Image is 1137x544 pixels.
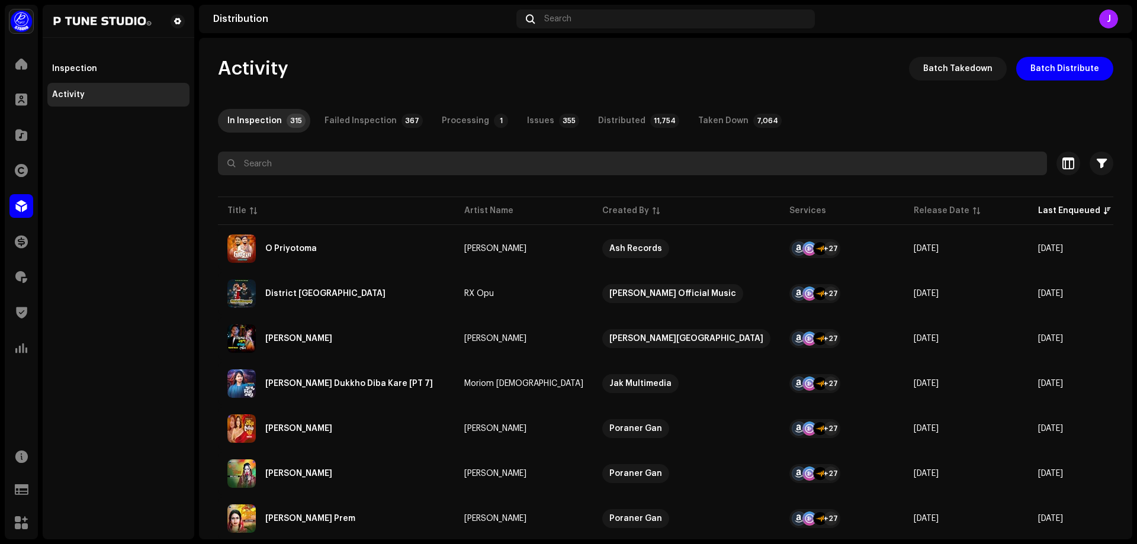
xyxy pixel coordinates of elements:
div: O Priyotoma [265,244,317,253]
re-m-nav-item: Activity [47,83,189,107]
span: Himel Official Music [602,284,770,303]
span: Poraner Gan [602,509,770,528]
div: +27 [824,466,838,481]
div: Distribution [213,14,512,24]
div: Jindha Lash Koira Geli [265,334,332,343]
div: [PERSON_NAME] Official Music [609,284,736,303]
div: Activity [52,90,85,99]
span: Oct 7, 2025 [914,334,939,343]
span: Oct 7, 2025 [1038,289,1063,298]
span: Poraner Gan [602,464,770,483]
span: RX Opu [464,289,583,298]
span: Oct 4, 2025 [1038,379,1063,388]
div: Last Enqueued [1038,205,1100,217]
span: Sheuli Dewan [464,514,583,523]
span: Nov 8, 2023 [914,424,939,433]
span: Poraner Gan [602,419,770,438]
span: Moriom Islam [464,379,583,388]
span: Oct 4, 2025 [1038,424,1063,433]
div: In Inspection [227,109,282,133]
p-badge: 7,064 [753,114,782,128]
div: Title [227,205,246,217]
div: Failed Inspection [325,109,397,133]
div: District Kishoreganj [265,289,386,298]
div: +27 [824,331,838,346]
div: Moriom [DEMOGRAPHIC_DATA] [464,379,583,388]
span: Batch Distribute [1030,57,1099,81]
img: e5b216c1-2a72-4be1-9e4f-03f997b83d3a [227,369,256,398]
div: J [1099,9,1118,28]
div: Poraner Gan [609,509,662,528]
button: Batch Takedown [909,57,1007,81]
div: Taken Down [698,109,749,133]
input: Search [218,152,1047,175]
div: Processing [442,109,489,133]
span: Oct 7, 2025 [914,289,939,298]
img: a1dd4b00-069a-4dd5-89ed-38fbdf7e908f [9,9,33,33]
div: [PERSON_NAME][GEOGRAPHIC_DATA] [609,329,763,348]
img: 2c88bf5c-4a1f-43cf-bdf1-8b3ba2d412f1 [227,459,256,488]
div: +27 [824,511,838,526]
div: Manush Chena Boro Daye [265,424,332,433]
p-badge: 1 [494,114,508,128]
span: Search [544,14,571,24]
span: Oct 4, 2025 [1038,469,1063,478]
p-badge: 355 [559,114,579,128]
p-badge: 315 [287,114,306,128]
img: a7acb1e8-d81c-4df6-a606-e5b00af3f0c5 [227,504,256,533]
div: +27 [824,376,838,391]
div: Shikhaiya Prem [265,514,355,523]
span: Activity [218,57,288,81]
div: Issues [527,109,554,133]
span: Oct 7, 2025 [1038,334,1063,343]
span: Sourav Music Center [602,329,770,348]
re-m-nav-item: Inspection [47,57,189,81]
span: Oct 6, 2023 [914,514,939,523]
div: Jak Multimedia [609,374,672,393]
div: Sarther Ai Duniyay [265,469,332,478]
p-badge: 367 [402,114,423,128]
span: Oct 10, 2025 [914,244,939,253]
div: [PERSON_NAME] [464,514,526,523]
span: Batch Takedown [923,57,993,81]
img: fb8e64b7-a472-44f6-843e-12536b540456 [227,414,256,443]
div: Poraner Gan [609,419,662,438]
div: Ash Records [609,239,662,258]
img: 014156fc-5ea7-42a8-85d9-84b6ed52d0f4 [52,14,152,28]
div: +27 [824,242,838,256]
span: Oct 4, 2025 [1038,514,1063,523]
div: [PERSON_NAME] [464,469,526,478]
div: [PERSON_NAME] [464,334,526,343]
div: +27 [824,421,838,436]
span: Babli Sorkar [464,469,583,478]
button: Batch Distribute [1016,57,1113,81]
div: RX Opu [464,289,494,298]
div: Release Date [914,205,969,217]
span: Dorodi Nasir [464,244,583,253]
span: Oct 6, 2023 [914,469,939,478]
div: [PERSON_NAME] [464,424,526,433]
span: Oct 4, 2025 [914,379,939,388]
div: Inspection [52,64,97,73]
span: Sharmin Akter [464,424,583,433]
span: Najmul Hasan [464,334,583,343]
div: Ami Morle Dukkho Diba Kare [PT 7] [265,379,433,388]
p-badge: 11,754 [650,114,679,128]
div: Poraner Gan [609,464,662,483]
span: Oct 10, 2025 [1038,244,1063,253]
span: Ash Records [602,239,770,258]
img: 5b45d61c-33df-421c-9c9d-6dc9d7a713e1 [227,324,256,353]
img: 37840005-ddbb-4de8-9714-8cbc8170de55 [227,234,256,263]
img: 7882553e-cfda-411a-aeee-9f1f3236ff67 [227,279,256,308]
div: [PERSON_NAME] [464,244,526,253]
span: Jak Multimedia [602,374,770,393]
div: +27 [824,287,838,301]
div: Created By [602,205,649,217]
div: Distributed [598,109,645,133]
